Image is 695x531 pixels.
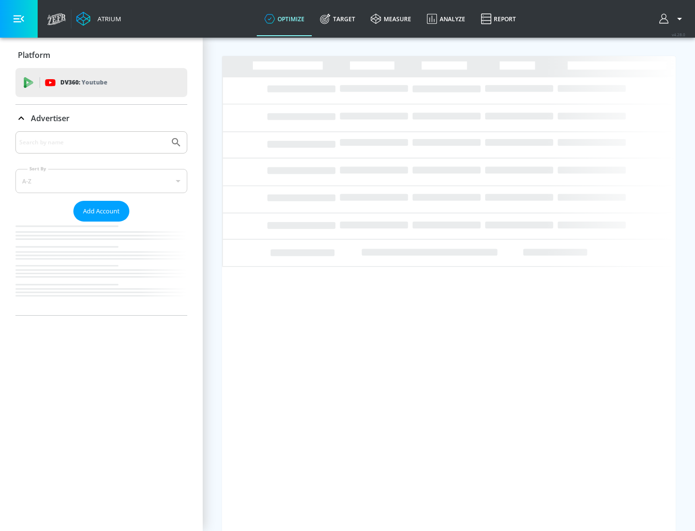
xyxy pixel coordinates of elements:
[15,105,187,132] div: Advertiser
[94,14,121,23] div: Atrium
[31,113,69,124] p: Advertiser
[15,169,187,193] div: A-Z
[15,42,187,69] div: Platform
[82,77,107,87] p: Youtube
[419,1,473,36] a: Analyze
[83,206,120,217] span: Add Account
[15,131,187,315] div: Advertiser
[28,166,48,172] label: Sort By
[257,1,312,36] a: optimize
[15,68,187,97] div: DV360: Youtube
[18,50,50,60] p: Platform
[363,1,419,36] a: measure
[19,136,166,149] input: Search by name
[473,1,524,36] a: Report
[60,77,107,88] p: DV360:
[15,222,187,315] nav: list of Advertiser
[672,32,685,37] span: v 4.28.0
[73,201,129,222] button: Add Account
[76,12,121,26] a: Atrium
[312,1,363,36] a: Target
